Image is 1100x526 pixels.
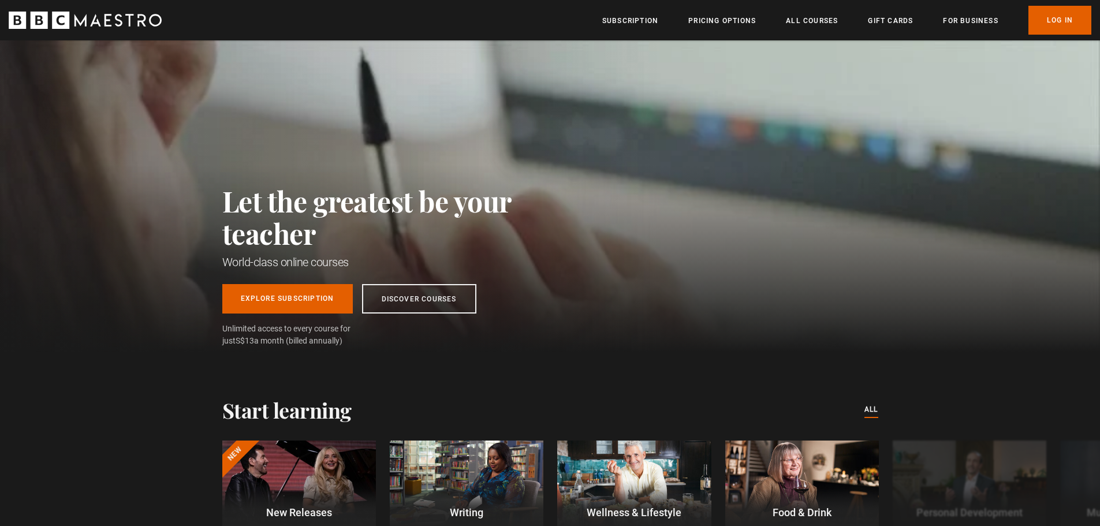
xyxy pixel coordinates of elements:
svg: BBC Maestro [9,12,162,29]
a: For business [943,15,998,27]
nav: Primary [602,6,1091,35]
a: Discover Courses [362,284,476,314]
a: Subscription [602,15,658,27]
h1: World-class online courses [222,254,563,270]
a: All [864,404,878,416]
a: Pricing Options [688,15,756,27]
span: Unlimited access to every course for just a month (billed annually) [222,323,378,347]
a: Gift Cards [868,15,913,27]
a: Explore Subscription [222,284,353,314]
h2: Let the greatest be your teacher [222,185,563,249]
a: Log In [1028,6,1091,35]
a: All Courses [786,15,838,27]
span: S$13 [236,336,254,345]
h2: Start learning [222,398,352,422]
